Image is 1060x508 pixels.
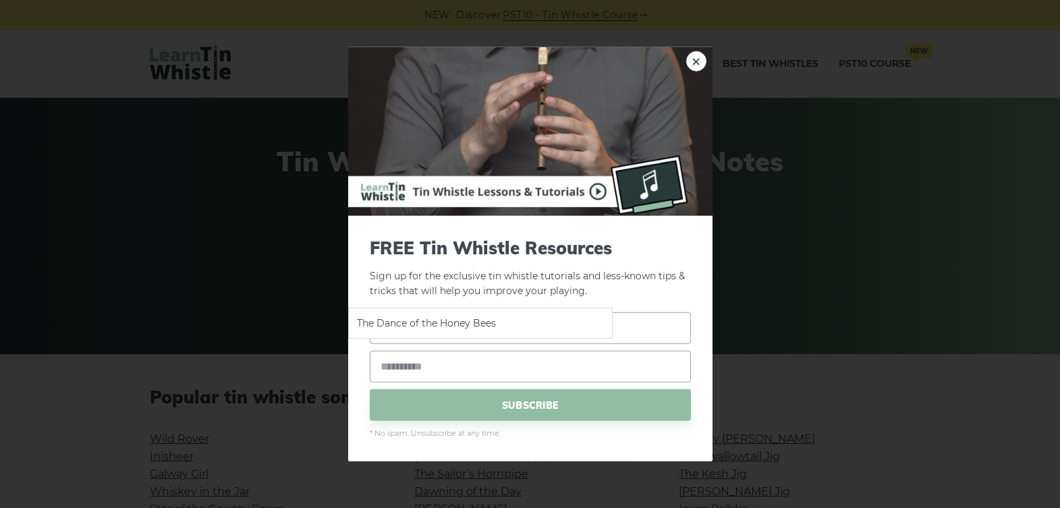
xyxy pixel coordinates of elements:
[370,237,691,299] p: Sign up for the exclusive tin whistle tutorials and less-known tips & tricks that will help you i...
[370,237,691,258] span: FREE Tin Whistle Resources
[357,315,604,331] li: The Dance of the Honey Bees
[686,51,706,71] a: ×
[348,47,713,215] img: Tin Whistle Buying Guide Preview
[370,428,691,440] span: * No spam. Unsubscribe at any time.
[370,389,691,421] span: SUBSCRIBE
